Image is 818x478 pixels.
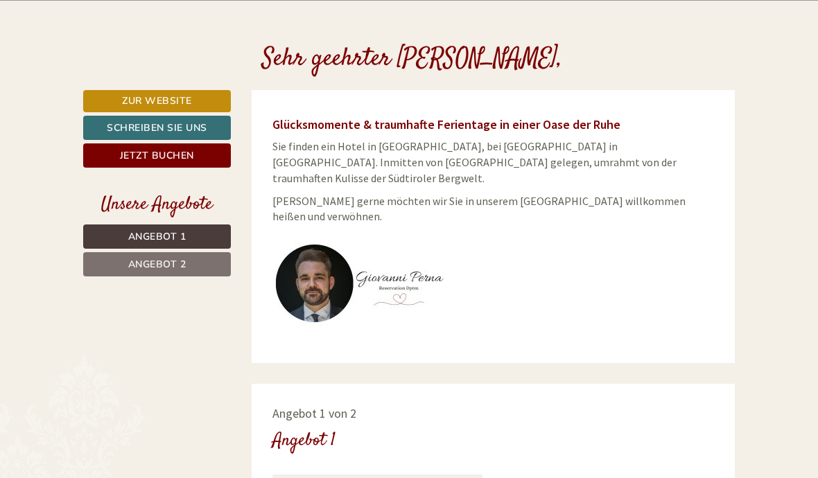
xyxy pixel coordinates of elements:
[128,231,186,244] span: Angebot 1
[21,67,214,77] small: 15:04
[83,193,231,218] div: Unsere Angebote
[21,40,214,51] div: [GEOGRAPHIC_DATA]
[83,91,231,113] a: Zur Website
[196,10,246,34] div: [DATE]
[83,144,231,168] a: Jetzt buchen
[272,117,620,133] span: Glücksmomente & traumhafte Ferientage in einer Oase der Ruhe
[83,116,231,141] a: Schreiben Sie uns
[10,37,220,80] div: Guten Tag, wie können wir Ihnen helfen?
[272,429,336,454] div: Angebot 1
[262,46,562,74] h1: Sehr geehrter [PERSON_NAME],
[272,194,715,226] p: [PERSON_NAME] gerne möchten wir Sie in unserem [GEOGRAPHIC_DATA] willkommen heißen und verwöhnen.
[272,232,446,336] img: user-135.jpg
[272,140,677,186] span: Sie finden ein Hotel in [GEOGRAPHIC_DATA], bei [GEOGRAPHIC_DATA] in [GEOGRAPHIC_DATA]. Inmitten v...
[128,258,186,272] span: Angebot 2
[359,365,442,389] button: Senden
[272,406,356,422] span: Angebot 1 von 2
